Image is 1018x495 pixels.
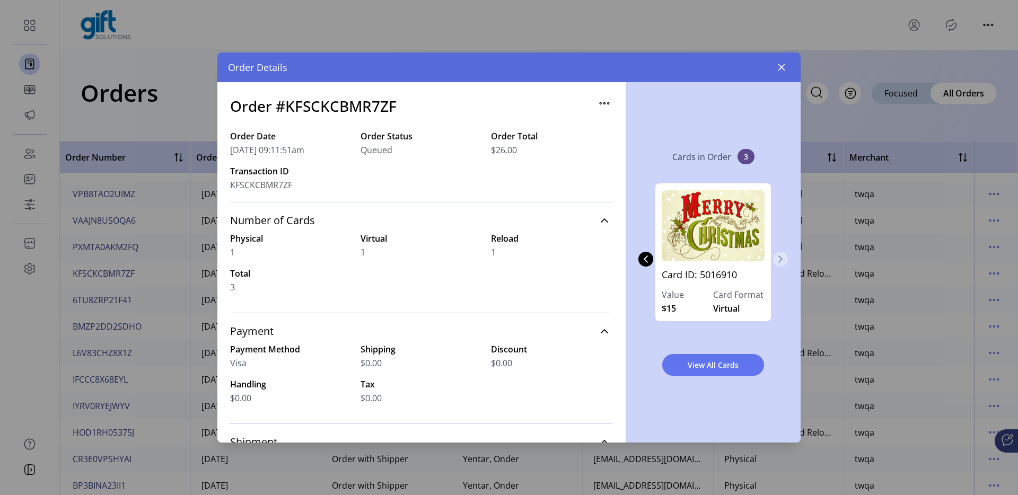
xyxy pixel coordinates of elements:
label: Value [662,288,713,301]
span: Number of Cards [230,215,315,226]
label: Card Format [713,288,765,301]
span: 3 [738,149,754,164]
label: Order Status [361,130,482,143]
button: Previous Page [638,252,653,267]
button: View All Cards [662,354,764,376]
label: Reload [491,232,613,245]
h3: Order #KFSCKCBMR7ZF [230,95,397,117]
span: $26.00 [491,144,517,156]
span: Payment [230,326,274,337]
span: View All Cards [676,359,750,370]
div: Number of Cards [230,232,613,306]
span: $15 [662,302,676,315]
label: Virtual [361,232,482,245]
span: $0.00 [230,392,251,404]
span: 1 [361,246,365,259]
span: 3 [230,281,235,294]
span: 1 [230,246,235,259]
label: Discount [491,343,613,356]
span: $0.00 [361,357,382,369]
a: Number of Cards [230,209,613,232]
p: Cards in Order [672,151,731,163]
span: [DATE] 09:11:51am [230,144,304,156]
a: Card ID: 5016910 [662,268,765,288]
span: Shipment [230,437,277,447]
span: KFSCKCBMR7ZF [230,179,292,191]
div: 1 [653,173,773,346]
label: Order Total [491,130,613,143]
button: Next Page [773,252,788,267]
label: Order Date [230,130,352,143]
span: Order Details [228,60,287,75]
label: Transaction ID [230,165,352,178]
label: Handling [230,378,352,391]
a: Shipment [230,430,613,454]
span: Visa [230,357,247,369]
span: Queued [361,144,392,156]
label: Payment Method [230,343,352,356]
span: $0.00 [361,392,382,404]
a: Payment [230,320,613,343]
label: Tax [361,378,482,391]
label: Total [230,267,352,280]
label: Shipping [361,343,482,356]
label: Physical [230,232,352,245]
span: 1 [491,246,496,259]
span: $0.00 [491,357,512,369]
div: Payment [230,343,613,417]
img: 5016910 [662,190,765,261]
span: Virtual [713,302,740,315]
